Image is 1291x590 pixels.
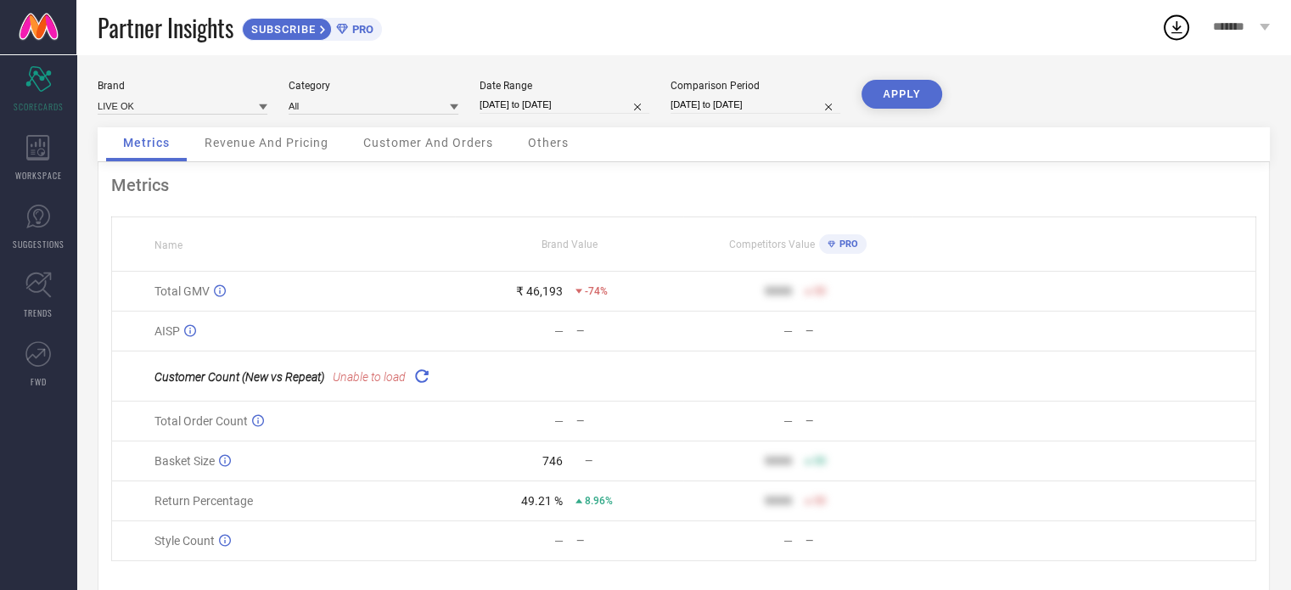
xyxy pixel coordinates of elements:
[154,414,248,428] span: Total Order Count
[671,80,840,92] div: Comparison Period
[814,455,826,467] span: 50
[24,306,53,319] span: TRENDS
[31,375,47,388] span: FWD
[410,364,434,388] div: Reload "Customer Count (New vs Repeat) "
[805,535,912,547] div: —
[98,80,267,92] div: Brand
[814,285,826,297] span: 50
[576,415,682,427] div: —
[13,238,65,250] span: SUGGESTIONS
[805,415,912,427] div: —
[205,136,328,149] span: Revenue And Pricing
[554,414,564,428] div: —
[835,239,858,250] span: PRO
[15,169,62,182] span: WORKSPACE
[333,370,406,384] span: Unable to load
[765,284,792,298] div: 9999
[554,324,564,338] div: —
[585,285,608,297] span: -74%
[154,534,215,548] span: Style Count
[814,495,826,507] span: 50
[242,14,382,41] a: SUBSCRIBEPRO
[554,534,564,548] div: —
[765,494,792,508] div: 9999
[783,534,793,548] div: —
[1161,12,1192,42] div: Open download list
[348,23,373,36] span: PRO
[123,136,170,149] span: Metrics
[154,324,180,338] span: AISP
[671,96,840,114] input: Select comparison period
[805,325,912,337] div: —
[154,284,210,298] span: Total GMV
[521,494,563,508] div: 49.21 %
[154,494,253,508] span: Return Percentage
[783,324,793,338] div: —
[516,284,563,298] div: ₹ 46,193
[480,96,649,114] input: Select date range
[576,535,682,547] div: —
[585,455,592,467] span: —
[542,454,563,468] div: 746
[111,175,1256,195] div: Metrics
[576,325,682,337] div: —
[783,414,793,428] div: —
[14,100,64,113] span: SCORECARDS
[243,23,320,36] span: SUBSCRIBE
[154,454,215,468] span: Basket Size
[862,80,942,109] button: APPLY
[585,495,613,507] span: 8.96%
[729,239,815,250] span: Competitors Value
[98,10,233,45] span: Partner Insights
[765,454,792,468] div: 9999
[154,239,182,251] span: Name
[363,136,493,149] span: Customer And Orders
[528,136,569,149] span: Others
[542,239,598,250] span: Brand Value
[480,80,649,92] div: Date Range
[154,370,324,384] span: Customer Count (New vs Repeat)
[289,80,458,92] div: Category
